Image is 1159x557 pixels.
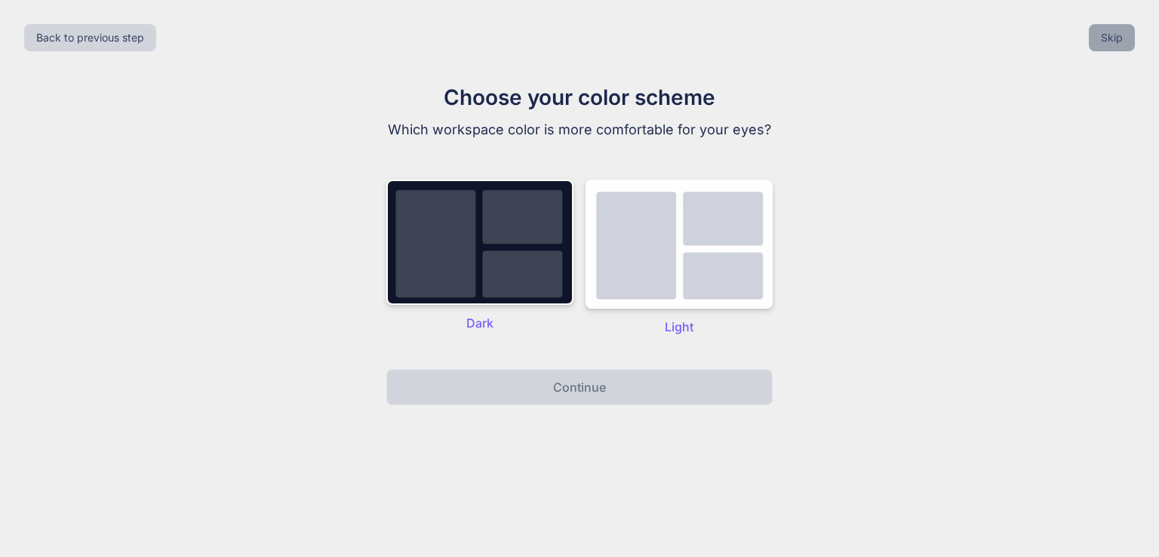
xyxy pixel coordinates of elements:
[386,180,573,305] img: dark
[326,119,833,140] p: Which workspace color is more comfortable for your eyes?
[553,378,606,396] p: Continue
[1089,24,1135,51] button: Skip
[386,314,573,332] p: Dark
[326,82,833,113] h1: Choose your color scheme
[24,24,156,51] button: Back to previous step
[386,369,773,405] button: Continue
[586,180,773,309] img: dark
[586,318,773,336] p: Light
